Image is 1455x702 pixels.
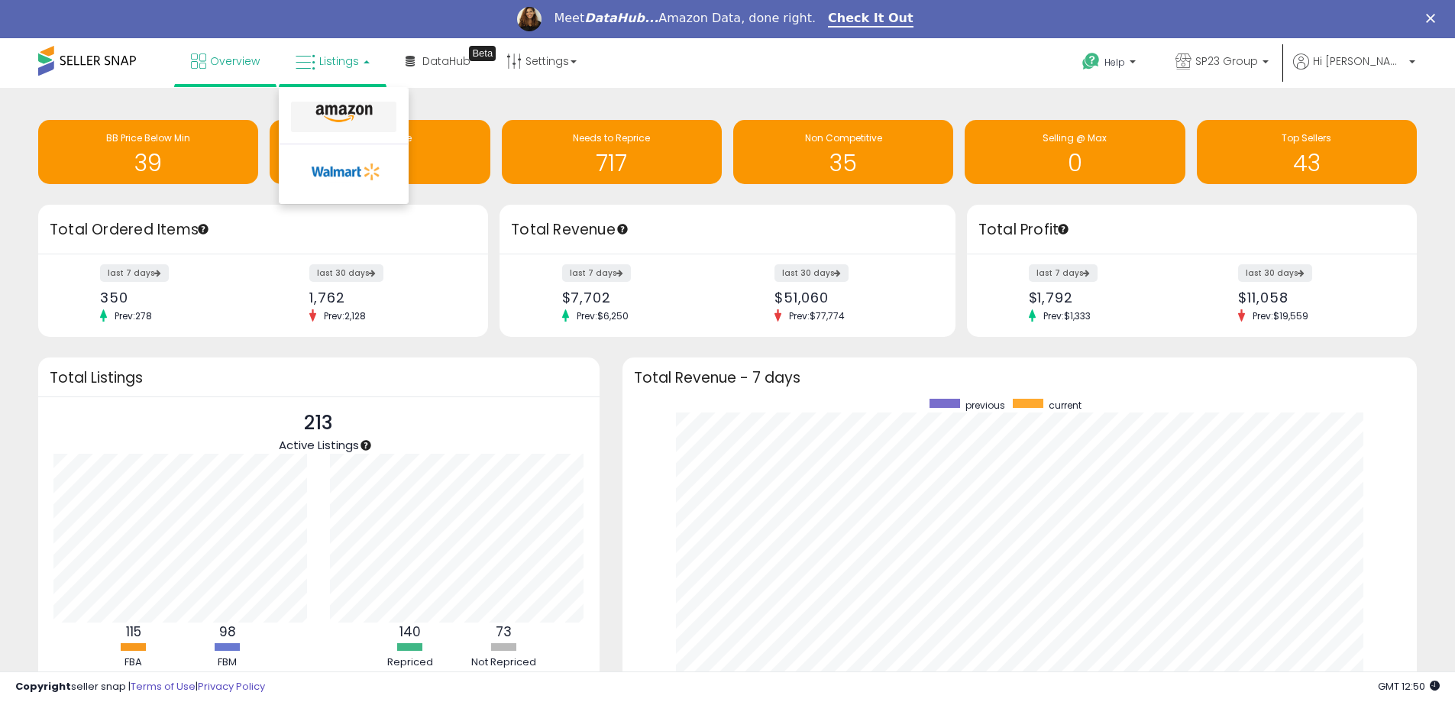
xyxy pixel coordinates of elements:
div: $51,060 [774,290,929,306]
span: Prev: $19,559 [1245,309,1316,322]
i: Get Help [1082,52,1101,71]
div: Tooltip anchor [616,222,629,236]
span: Prev: 278 [107,309,160,322]
span: SP23 Group [1195,53,1258,69]
label: last 7 days [562,264,631,282]
h3: Total Revenue [511,219,944,241]
span: Prev: $6,250 [569,309,636,322]
span: Top Sellers [1282,131,1331,144]
div: 1,762 [309,290,461,306]
span: Selling @ Max [1043,131,1107,144]
i: DataHub... [584,11,658,25]
div: $11,058 [1238,290,1390,306]
span: previous [965,399,1005,412]
a: Check It Out [828,11,913,27]
div: $7,702 [562,290,716,306]
span: Listings [319,53,359,69]
span: current [1049,399,1082,412]
label: last 30 days [774,264,849,282]
label: last 7 days [1029,264,1098,282]
div: Close [1426,14,1441,23]
a: Non Competitive 35 [733,120,953,184]
h1: 43 [1204,150,1409,176]
a: Selling @ Max 0 [965,120,1185,184]
div: Tooltip anchor [1056,222,1070,236]
b: 115 [126,623,141,641]
a: Hi [PERSON_NAME] [1293,53,1415,88]
div: Tooltip anchor [196,222,210,236]
a: DataHub [394,38,482,84]
span: Prev: $77,774 [781,309,852,322]
div: Repriced [364,655,456,670]
h3: Total Revenue - 7 days [634,372,1405,383]
a: Help [1070,40,1151,88]
span: Prev: 2,128 [316,309,373,322]
div: seller snap | | [15,680,265,694]
div: Tooltip anchor [469,46,496,61]
a: Overview [179,38,271,84]
label: last 7 days [100,264,169,282]
span: Inventory Age [348,131,412,144]
a: Privacy Policy [198,679,265,694]
span: Prev: $1,333 [1036,309,1098,322]
label: last 30 days [309,264,383,282]
h3: Total Profit [978,219,1405,241]
h1: 717 [509,150,714,176]
span: Overview [210,53,260,69]
span: Non Competitive [805,131,882,144]
span: Needs to Reprice [573,131,650,144]
b: 73 [496,623,512,641]
div: FBA [88,655,179,670]
span: Active Listings [279,437,359,453]
h3: Total Listings [50,372,588,383]
span: Help [1104,56,1125,69]
span: DataHub [422,53,470,69]
div: Not Repriced [458,655,550,670]
h1: 35 [741,150,946,176]
a: Inventory Age 6 [270,120,490,184]
a: Top Sellers 43 [1197,120,1417,184]
span: 2025-09-16 12:50 GMT [1378,679,1440,694]
span: Hi [PERSON_NAME] [1313,53,1405,69]
div: FBM [182,655,273,670]
div: 350 [100,290,252,306]
h1: 6 [277,150,482,176]
a: BB Price Below Min 39 [38,120,258,184]
div: Tooltip anchor [359,438,373,452]
h1: 39 [46,150,251,176]
strong: Copyright [15,679,71,694]
b: 98 [219,623,236,641]
a: Settings [495,38,588,84]
a: SP23 Group [1164,38,1280,88]
img: Profile image for Georgie [517,7,542,31]
label: last 30 days [1238,264,1312,282]
div: $1,792 [1029,290,1181,306]
h3: Total Ordered Items [50,219,477,241]
h1: 0 [972,150,1177,176]
div: Meet Amazon Data, done right. [554,11,816,26]
a: Listings [284,38,381,84]
p: 213 [279,409,359,438]
a: Terms of Use [131,679,196,694]
a: Needs to Reprice 717 [502,120,722,184]
b: 140 [399,623,421,641]
span: BB Price Below Min [106,131,190,144]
